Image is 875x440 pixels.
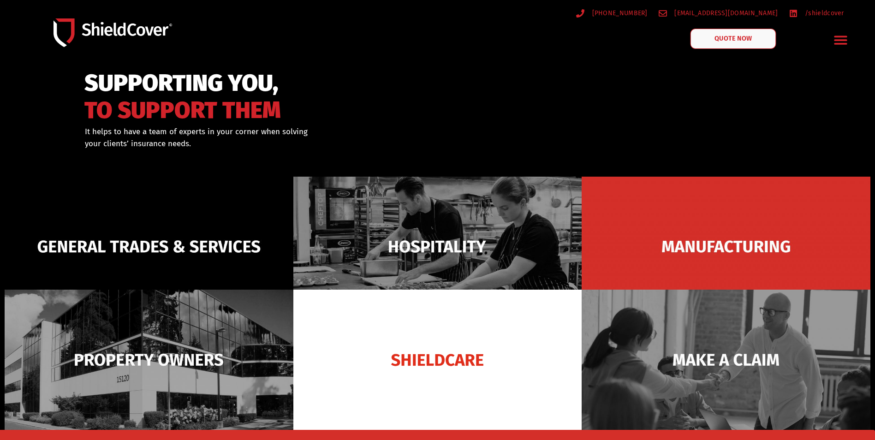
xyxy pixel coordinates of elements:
[672,7,778,19] span: [EMAIL_ADDRESS][DOMAIN_NAME]
[576,7,648,19] a: [PHONE_NUMBER]
[659,7,778,19] a: [EMAIL_ADDRESS][DOMAIN_NAME]
[54,18,172,48] img: Shield-Cover-Underwriting-Australia-logo-full
[803,7,844,19] span: /shieldcover
[830,29,851,51] div: Menu Toggle
[84,74,281,93] span: SUPPORTING YOU,
[789,7,844,19] a: /shieldcover
[85,126,485,149] div: It helps to have a team of experts in your corner when solving
[690,29,776,49] a: QUOTE NOW
[715,36,752,42] span: QUOTE NOW
[590,7,648,19] span: [PHONE_NUMBER]
[85,138,485,150] p: your clients’ insurance needs.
